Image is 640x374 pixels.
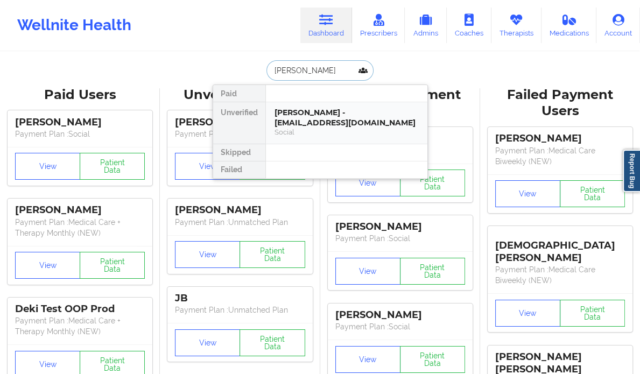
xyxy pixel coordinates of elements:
[80,153,145,180] button: Patient Data
[300,8,352,43] a: Dashboard
[491,8,541,43] a: Therapists
[15,315,145,337] p: Payment Plan : Medical Care + Therapy Monthly (NEW)
[447,8,491,43] a: Coaches
[175,305,305,315] p: Payment Plan : Unmatched Plan
[400,258,465,285] button: Patient Data
[275,128,419,137] div: Social
[240,329,305,356] button: Patient Data
[335,309,465,321] div: [PERSON_NAME]
[15,252,80,279] button: View
[213,161,265,179] div: Failed
[335,170,400,196] button: View
[213,102,265,144] div: Unverified
[15,217,145,238] p: Payment Plan : Medical Care + Therapy Monthly (NEW)
[495,264,625,286] p: Payment Plan : Medical Care Biweekly (NEW)
[213,144,265,161] div: Skipped
[15,204,145,216] div: [PERSON_NAME]
[167,87,312,103] div: Unverified Users
[352,8,405,43] a: Prescribers
[495,300,560,327] button: View
[335,258,400,285] button: View
[488,87,632,120] div: Failed Payment Users
[623,150,640,192] a: Report Bug
[175,329,240,356] button: View
[8,87,152,103] div: Paid Users
[495,231,625,264] div: [DEMOGRAPHIC_DATA][PERSON_NAME]
[175,129,305,139] p: Payment Plan : Unmatched Plan
[175,217,305,228] p: Payment Plan : Unmatched Plan
[405,8,447,43] a: Admins
[495,180,560,207] button: View
[275,108,419,128] div: [PERSON_NAME] - [EMAIL_ADDRESS][DOMAIN_NAME]
[213,85,265,102] div: Paid
[175,116,305,129] div: [PERSON_NAME]
[495,145,625,167] p: Payment Plan : Medical Care Biweekly (NEW)
[15,129,145,139] p: Payment Plan : Social
[335,221,465,233] div: [PERSON_NAME]
[175,292,305,305] div: JB
[560,180,625,207] button: Patient Data
[596,8,640,43] a: Account
[15,303,145,315] div: Deki Test OOP Prod
[175,241,240,268] button: View
[560,300,625,327] button: Patient Data
[495,132,625,145] div: [PERSON_NAME]
[335,233,465,244] p: Payment Plan : Social
[15,153,80,180] button: View
[240,241,305,268] button: Patient Data
[335,346,400,373] button: View
[541,8,597,43] a: Medications
[400,346,465,373] button: Patient Data
[175,153,240,180] button: View
[175,204,305,216] div: [PERSON_NAME]
[335,321,465,332] p: Payment Plan : Social
[400,170,465,196] button: Patient Data
[80,252,145,279] button: Patient Data
[15,116,145,129] div: [PERSON_NAME]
